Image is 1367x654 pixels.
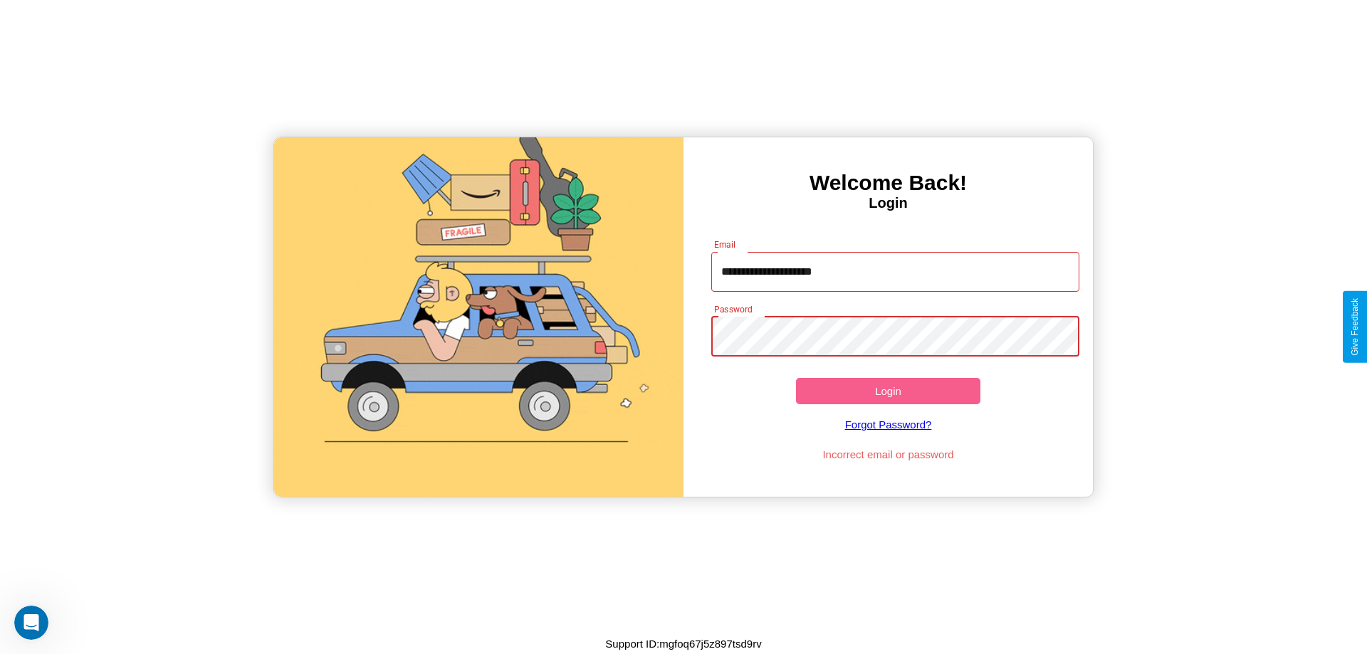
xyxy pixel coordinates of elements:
label: Email [714,238,736,250]
h4: Login [683,195,1093,211]
p: Support ID: mgfoq67j5z897tsd9rv [605,634,761,653]
button: Login [796,378,980,404]
h3: Welcome Back! [683,171,1093,195]
div: Give Feedback [1350,298,1360,356]
iframe: Intercom live chat [14,606,48,640]
label: Password [714,303,752,315]
img: gif [274,137,683,497]
a: Forgot Password? [704,404,1073,445]
p: Incorrect email or password [704,445,1073,464]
